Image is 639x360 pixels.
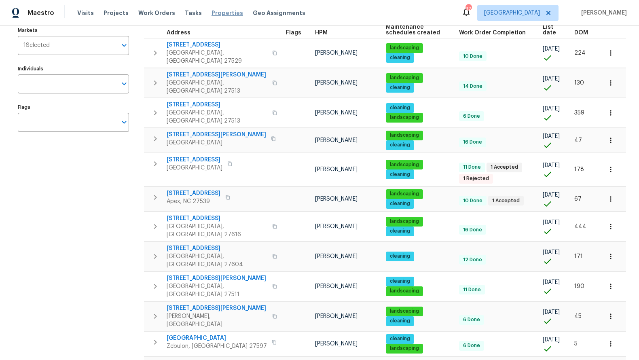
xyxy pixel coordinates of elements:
[387,74,422,81] span: landscaping
[574,313,582,319] span: 45
[286,30,301,36] span: Flags
[543,337,560,343] span: [DATE]
[18,28,129,33] label: Markets
[460,53,486,60] span: 10 Done
[387,44,422,51] span: landscaping
[574,50,586,56] span: 224
[387,171,413,178] span: cleaning
[167,79,267,95] span: [GEOGRAPHIC_DATA], [GEOGRAPHIC_DATA] 27513
[138,9,175,17] span: Work Orders
[460,316,483,323] span: 6 Done
[574,80,584,86] span: 130
[543,192,560,198] span: [DATE]
[460,286,484,293] span: 11 Done
[460,175,492,182] span: 1 Rejected
[167,189,220,197] span: [STREET_ADDRESS]
[387,335,413,342] span: cleaning
[167,71,267,79] span: [STREET_ADDRESS][PERSON_NAME]
[465,5,471,13] div: 32
[315,167,358,172] span: [PERSON_NAME]
[387,228,413,235] span: cleaning
[387,345,422,352] span: landscaping
[315,50,358,56] span: [PERSON_NAME]
[387,54,413,61] span: cleaning
[315,254,358,259] span: [PERSON_NAME]
[460,83,486,90] span: 14 Done
[387,278,413,285] span: cleaning
[543,220,560,225] span: [DATE]
[167,41,267,49] span: [STREET_ADDRESS]
[387,253,413,260] span: cleaning
[77,9,94,17] span: Visits
[543,133,560,139] span: [DATE]
[315,196,358,202] span: [PERSON_NAME]
[543,250,560,255] span: [DATE]
[574,167,584,172] span: 178
[543,76,560,82] span: [DATE]
[387,200,413,207] span: cleaning
[574,30,588,36] span: DOM
[543,106,560,112] span: [DATE]
[484,9,540,17] span: [GEOGRAPHIC_DATA]
[253,9,305,17] span: Geo Assignments
[460,256,485,263] span: 12 Done
[574,196,582,202] span: 67
[543,309,560,315] span: [DATE]
[28,9,54,17] span: Maestro
[460,227,485,233] span: 16 Done
[23,42,50,49] span: 1 Selected
[460,113,483,120] span: 6 Done
[543,163,560,168] span: [DATE]
[167,282,267,299] span: [GEOGRAPHIC_DATA], [GEOGRAPHIC_DATA] 27511
[167,312,267,328] span: [PERSON_NAME], [GEOGRAPHIC_DATA]
[167,131,266,139] span: [STREET_ADDRESS][PERSON_NAME]
[167,156,222,164] span: [STREET_ADDRESS]
[578,9,627,17] span: [PERSON_NAME]
[543,280,560,285] span: [DATE]
[574,224,586,229] span: 444
[574,341,578,347] span: 5
[387,104,413,111] span: cleaning
[315,138,358,143] span: [PERSON_NAME]
[574,110,584,116] span: 359
[387,218,422,225] span: landscaping
[185,10,202,16] span: Tasks
[387,288,422,294] span: landscaping
[315,110,358,116] span: [PERSON_NAME]
[118,78,130,89] button: Open
[315,341,358,347] span: [PERSON_NAME]
[460,164,484,171] span: 11 Done
[167,139,266,147] span: [GEOGRAPHIC_DATA]
[167,342,267,350] span: Zebulon, [GEOGRAPHIC_DATA] 27597
[459,30,526,36] span: Work Order Completion
[167,304,267,312] span: [STREET_ADDRESS][PERSON_NAME]
[574,254,583,259] span: 171
[118,116,130,128] button: Open
[167,252,267,269] span: [GEOGRAPHIC_DATA], [GEOGRAPHIC_DATA] 27604
[167,244,267,252] span: [STREET_ADDRESS]
[167,30,190,36] span: Address
[167,274,267,282] span: [STREET_ADDRESS][PERSON_NAME]
[387,318,413,324] span: cleaning
[574,284,584,289] span: 190
[543,46,560,52] span: [DATE]
[543,24,561,36] span: List date
[460,342,483,349] span: 6 Done
[387,142,413,148] span: cleaning
[167,214,267,222] span: [STREET_ADDRESS]
[104,9,129,17] span: Projects
[18,66,129,71] label: Individuals
[167,197,220,205] span: Apex, NC 27539
[315,224,358,229] span: [PERSON_NAME]
[167,164,222,172] span: [GEOGRAPHIC_DATA]
[387,191,422,197] span: landscaping
[387,308,422,315] span: landscaping
[167,101,267,109] span: [STREET_ADDRESS]
[167,49,267,65] span: [GEOGRAPHIC_DATA], [GEOGRAPHIC_DATA] 27529
[315,284,358,289] span: [PERSON_NAME]
[489,197,523,204] span: 1 Accepted
[387,114,422,121] span: landscaping
[212,9,243,17] span: Properties
[315,80,358,86] span: [PERSON_NAME]
[387,161,422,168] span: landscaping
